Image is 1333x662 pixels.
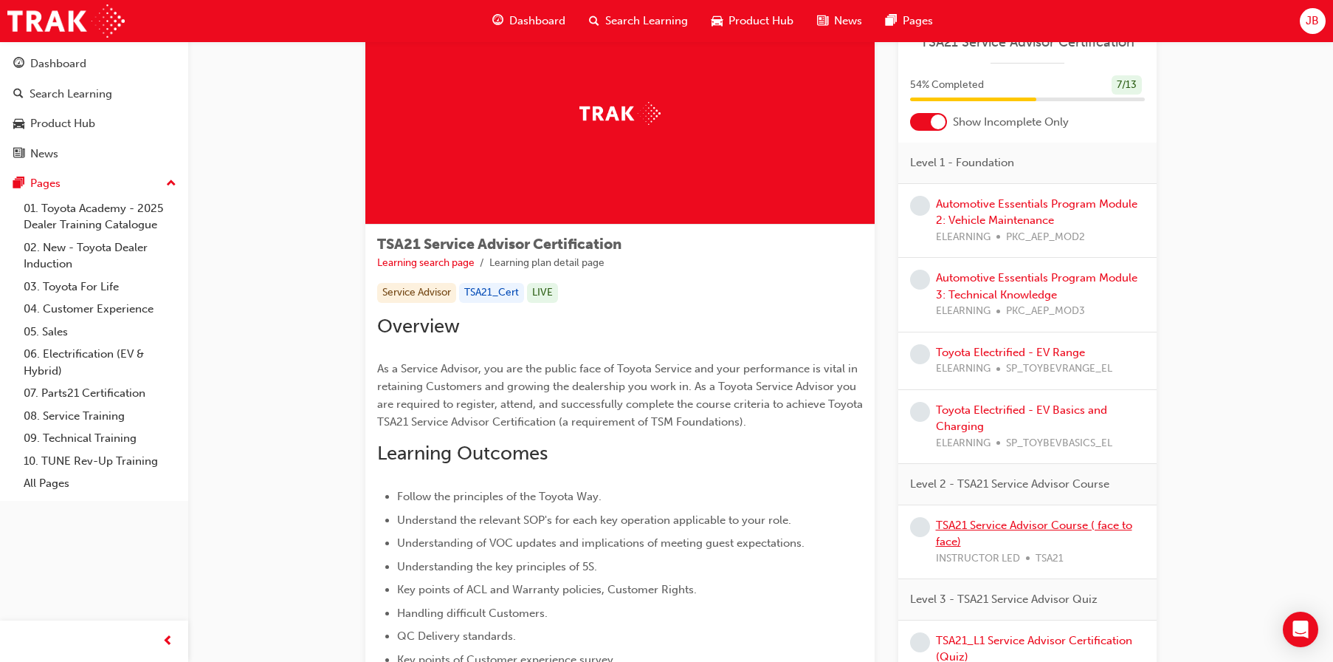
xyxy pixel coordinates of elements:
a: Automotive Essentials Program Module 2: Vehicle Maintenance [936,197,1137,228]
div: LIVE [527,283,558,303]
a: 09. Technical Training [18,427,182,450]
a: car-iconProduct Hub [700,6,805,36]
span: news-icon [13,148,24,161]
a: TSA21 Service Advisor Course ( face to face) [936,519,1132,549]
button: DashboardSearch LearningProduct HubNews [6,47,182,170]
span: TSA21 [1036,550,1064,567]
span: pages-icon [13,177,24,191]
div: Product Hub [30,115,95,132]
a: 06. Electrification (EV & Hybrid) [18,343,182,382]
button: Pages [6,170,182,197]
span: learningRecordVerb_NONE-icon [910,517,930,537]
a: pages-iconPages [874,6,945,36]
span: Level 2 - TSA21 Service Advisor Course [910,476,1109,493]
span: ELEARNING [936,435,991,452]
span: Level 1 - Foundation [910,154,1014,171]
span: guage-icon [13,58,24,71]
a: 08. Service Training [18,405,182,428]
span: learningRecordVerb_NONE-icon [910,196,930,216]
a: Toyota Electrified - EV Basics and Charging [936,403,1107,434]
span: Understanding the key principles of 5S. [397,560,597,573]
span: pages-icon [886,12,897,30]
span: car-icon [13,117,24,131]
span: Understanding of VOC updates and implications of meeting guest expectations. [397,536,805,550]
a: search-iconSearch Learning [577,6,700,36]
span: up-icon [166,174,176,194]
a: Search Learning [6,81,182,108]
div: Search Learning [30,86,112,103]
span: learningRecordVerb_NONE-icon [910,270,930,290]
span: INSTRUCTOR LED [936,550,1020,567]
li: Learning plan detail page [489,255,604,272]
span: search-icon [589,12,599,30]
span: PKC_AEP_MOD2 [1006,229,1085,246]
span: PKC_AEP_MOD3 [1006,303,1085,320]
div: TSA21_Cert [459,283,524,303]
span: Search Learning [605,13,688,30]
div: Pages [30,175,61,192]
span: QC Delivery standards. [397,629,516,643]
span: JB [1306,13,1319,30]
span: prev-icon [162,632,173,651]
button: JB [1300,8,1326,34]
div: Service Advisor [377,283,456,303]
span: Show Incomplete Only [953,114,1069,131]
span: ELEARNING [936,229,991,246]
span: Overview [377,315,460,338]
span: ELEARNING [936,303,991,320]
span: learningRecordVerb_NONE-icon [910,402,930,422]
span: car-icon [712,12,723,30]
span: TSA21 Service Advisor Certification [377,236,621,253]
span: ELEARNING [936,361,991,378]
a: All Pages [18,472,182,495]
div: Dashboard [30,55,86,72]
span: learningRecordVerb_NONE-icon [910,632,930,652]
img: Trak [579,102,661,125]
img: Trak [7,4,125,38]
span: Learning Outcomes [377,442,548,465]
div: News [30,146,58,163]
a: 01. Toyota Academy - 2025 Dealer Training Catalogue [18,197,182,236]
a: news-iconNews [805,6,874,36]
a: 03. Toyota For Life [18,276,182,298]
span: learningRecordVerb_NONE-icon [910,344,930,364]
span: Product Hub [728,13,793,30]
a: 07. Parts21 Certification [18,382,182,405]
a: TSA21 Service Advisor Certification [910,34,1145,51]
a: Product Hub [6,110,182,137]
a: 10. TUNE Rev-Up Training [18,450,182,473]
span: SP_TOYBEVRANGE_EL [1006,361,1112,378]
div: 7 / 13 [1112,75,1142,95]
span: news-icon [817,12,828,30]
a: Automotive Essentials Program Module 3: Technical Knowledge [936,271,1137,301]
a: News [6,140,182,168]
span: News [834,13,862,30]
a: 02. New - Toyota Dealer Induction [18,236,182,276]
span: Dashboard [509,13,565,30]
a: guage-iconDashboard [480,6,577,36]
span: SP_TOYBEVBASICS_EL [1006,435,1112,452]
span: guage-icon [492,12,503,30]
a: 05. Sales [18,321,182,344]
span: Pages [903,13,933,30]
div: Open Intercom Messenger [1283,612,1318,647]
span: As a Service Advisor, you are the public face of Toyota Service and your performance is vital in ... [377,362,866,429]
a: 04. Customer Experience [18,298,182,321]
span: Key points of ACL and Warranty policies, Customer Rights. [397,583,697,596]
span: Level 3 - TSA21 Service Advisor Quiz [910,591,1098,608]
span: Follow the principles of the Toyota Way. [397,490,602,503]
span: search-icon [13,88,24,101]
span: Handling difficult Customers. [397,607,548,620]
a: Dashboard [6,50,182,78]
span: 54 % Completed [910,77,984,94]
a: Learning search page [377,256,475,269]
a: Toyota Electrified - EV Range [936,346,1085,359]
span: Understand the relevant SOP's for each key operation applicable to your role. [397,513,791,527]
